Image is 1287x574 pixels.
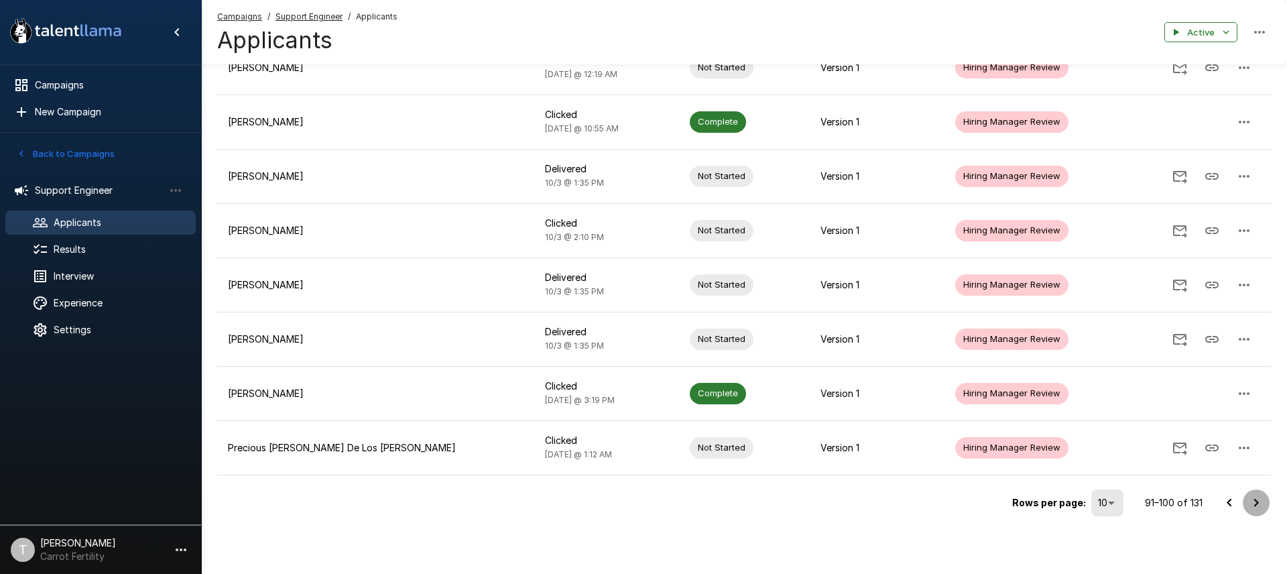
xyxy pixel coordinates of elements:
p: Clicked [545,108,668,121]
span: Hiring Manager Review [955,115,1068,128]
span: Send Invitation [1164,333,1196,344]
p: [PERSON_NAME] [228,278,524,292]
span: Hiring Manager Review [955,441,1068,454]
p: Rows per page: [1012,496,1086,510]
span: 10/3 @ 1:35 PM [545,178,604,188]
span: Hiring Manager Review [955,61,1068,74]
span: Send Invitation [1164,170,1196,181]
span: Not Started [690,224,753,237]
p: Version 1 [820,333,934,346]
span: Hiring Manager Review [955,333,1068,345]
button: Go to next page [1243,490,1270,516]
p: Delivered [545,325,668,339]
p: Clicked [545,380,668,393]
p: Version 1 [820,387,934,400]
span: 10/3 @ 1:35 PM [545,286,604,296]
span: Not Started [690,170,753,182]
span: Complete [690,115,746,128]
span: Not Started [690,333,753,345]
div: 10 [1091,490,1123,516]
p: [PERSON_NAME] [228,387,524,400]
button: Active [1164,22,1237,43]
p: Version 1 [820,61,934,74]
p: Clicked [545,217,668,230]
p: [PERSON_NAME] [228,115,524,129]
p: [PERSON_NAME] [228,61,524,74]
span: [DATE] @ 12:19 AM [545,69,617,79]
span: Copy Interview Link [1196,224,1228,235]
p: Version 1 [820,441,934,455]
span: / [348,10,351,23]
p: Delivered [545,162,668,176]
p: 91–100 of 131 [1145,496,1203,510]
p: Precious [PERSON_NAME] De Los [PERSON_NAME] [228,441,524,455]
span: Send Invitation [1164,224,1196,235]
span: Copy Interview Link [1196,61,1228,72]
p: [PERSON_NAME] [228,224,524,237]
span: Send Invitation [1164,441,1196,453]
span: Hiring Manager Review [955,387,1068,400]
span: / [267,10,270,23]
p: Version 1 [820,170,934,183]
u: Campaigns [217,11,262,21]
p: Version 1 [820,115,934,129]
span: Hiring Manager Review [955,224,1068,237]
span: Copy Interview Link [1196,278,1228,290]
p: Version 1 [820,278,934,292]
span: 10/3 @ 2:10 PM [545,232,604,242]
span: Not Started [690,278,753,291]
span: 10/3 @ 1:35 PM [545,341,604,351]
span: Not Started [690,61,753,74]
span: [DATE] @ 1:12 AM [545,449,612,459]
span: [DATE] @ 3:19 PM [545,395,615,405]
p: Clicked [545,434,668,447]
h4: Applicants [217,26,397,54]
button: Go to previous page [1216,490,1243,516]
p: Version 1 [820,224,934,237]
span: Copy Interview Link [1196,333,1228,344]
p: [PERSON_NAME] [228,333,524,346]
p: Delivered [545,271,668,284]
span: Send Invitation [1164,278,1196,290]
span: Complete [690,387,746,400]
span: Hiring Manager Review [955,170,1068,182]
u: Support Engineer [275,11,343,21]
span: Applicants [356,10,397,23]
span: Send Invitation [1164,61,1196,72]
span: Hiring Manager Review [955,278,1068,291]
span: [DATE] @ 10:55 AM [545,123,619,133]
p: [PERSON_NAME] [228,170,524,183]
span: Copy Interview Link [1196,441,1228,453]
span: Not Started [690,441,753,454]
span: Copy Interview Link [1196,170,1228,181]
